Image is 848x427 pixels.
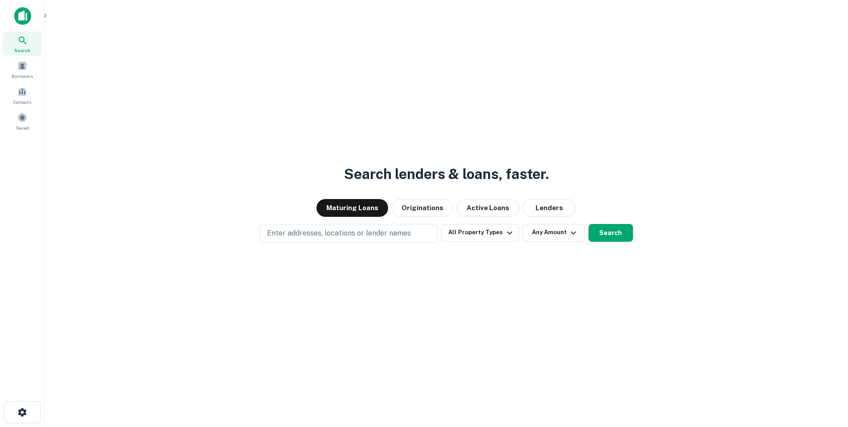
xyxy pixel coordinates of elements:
button: Originations [392,199,453,217]
span: Saved [16,124,29,131]
p: Enter addresses, locations or lender names [267,228,411,239]
img: capitalize-icon.png [14,7,31,25]
button: Active Loans [457,199,519,217]
span: Contacts [13,98,31,106]
button: Enter addresses, locations or lender names [260,224,438,243]
iframe: Chat Widget [803,356,848,399]
a: Search [3,32,42,56]
span: Borrowers [12,73,33,80]
a: Saved [3,109,42,133]
button: All Property Types [441,224,519,242]
span: Search [14,47,30,54]
button: Lenders [523,199,576,217]
button: Any Amount [523,224,585,242]
button: Search [588,224,633,242]
a: Borrowers [3,57,42,81]
h3: Search lenders & loans, faster. [344,163,549,185]
button: Maturing Loans [316,199,388,217]
a: Contacts [3,83,42,107]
